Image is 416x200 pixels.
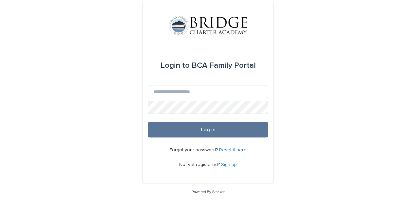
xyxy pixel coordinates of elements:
a: Sign up [221,162,237,167]
a: Reset it here [219,148,247,152]
span: Login to [161,62,190,69]
span: Log in [201,127,216,132]
img: V1C1m3IdTEidaUdm9Hs0 [169,16,247,35]
a: Powered By Stacker [191,190,224,194]
div: BCA Family Portal [161,56,256,75]
span: Not yet registered? [179,162,221,167]
span: Forgot your password? [170,148,219,152]
button: Log in [148,122,268,137]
